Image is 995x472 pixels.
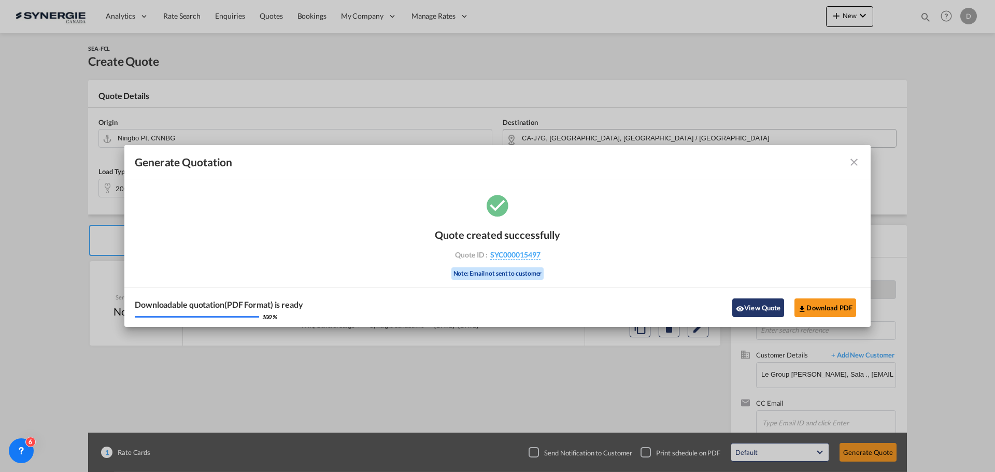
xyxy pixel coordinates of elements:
div: Downloadable quotation(PDF Format) is ready [135,299,303,310]
div: Note: Email not sent to customer [451,267,544,280]
md-icon: icon-checkbox-marked-circle [485,192,510,218]
md-icon: icon-close fg-AAA8AD cursor m-0 [848,156,860,168]
span: SYC000015497 [490,250,541,260]
button: icon-eyeView Quote [732,298,784,317]
span: Generate Quotation [135,155,232,169]
div: 100 % [262,313,277,321]
md-dialog: Generate Quotation Quote ... [124,145,871,327]
md-icon: icon-download [798,305,806,313]
div: Quote ID : [437,250,558,260]
button: Download PDF [794,298,856,317]
div: Quote created successfully [435,228,560,241]
md-icon: icon-eye [736,305,744,313]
